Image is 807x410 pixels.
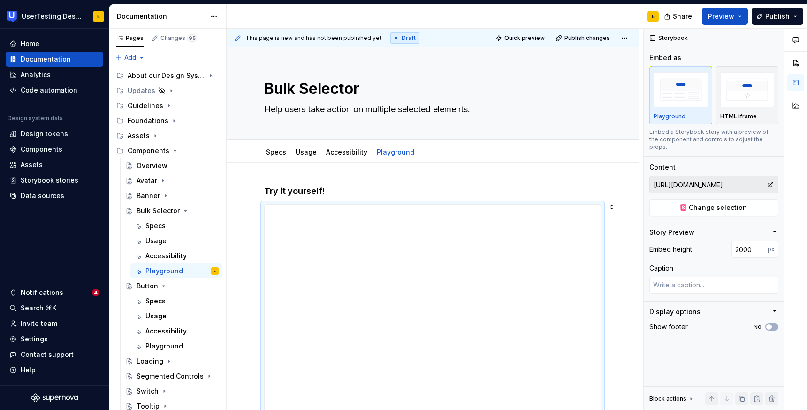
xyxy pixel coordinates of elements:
a: Data sources [6,188,103,203]
a: Usage [296,148,317,156]
span: Change selection [689,203,747,212]
h4: Try it yourself! [264,186,601,197]
div: Code automation [21,85,77,95]
span: Preview [708,12,734,21]
div: Embed as [649,53,681,62]
div: Search ⌘K [21,303,56,313]
div: Usage [145,236,167,246]
button: Share [659,8,698,25]
span: Publish changes [564,34,610,42]
a: Accessibility [130,324,222,339]
div: Playground [145,341,183,351]
div: Invite team [21,319,57,328]
div: Accessibility [145,251,187,261]
a: Accessibility [130,248,222,263]
svg: Supernova Logo [31,393,78,402]
div: About our Design System [113,68,222,83]
button: Help [6,363,103,378]
div: Loading [137,356,163,366]
a: Playground [130,339,222,354]
button: Search ⌘K [6,301,103,316]
input: Auto [731,241,768,258]
div: Design tokens [21,129,68,139]
textarea: Help users take action on multiple selected elements. [262,102,599,117]
div: Notifications [21,288,63,297]
div: Data sources [21,191,64,201]
button: Preview [702,8,748,25]
div: Usage [145,311,167,321]
a: Bulk Selector [122,203,222,218]
div: Components [113,143,222,158]
button: Display options [649,307,778,317]
div: Specs [145,221,166,231]
div: UserTesting Design System [22,12,82,21]
a: Invite team [6,316,103,331]
div: Button [137,281,158,291]
a: Banner [122,188,222,203]
a: Overview [122,158,222,173]
div: Banner [137,191,160,201]
div: Specs [145,296,166,306]
div: Display options [649,307,700,317]
button: Change selection [649,199,778,216]
div: Caption [649,263,673,273]
img: placeholder [720,72,775,107]
a: Specs [130,218,222,233]
div: Block actions [649,392,695,405]
button: placeholderHTML iframe [716,66,779,124]
div: Changes [160,34,197,42]
button: Publish [752,8,803,25]
a: Home [6,36,103,51]
div: Guidelines [113,98,222,113]
div: Story Preview [649,228,694,237]
label: No [754,323,761,331]
div: Playground [373,142,418,162]
div: Design system data [8,115,63,122]
div: Updates [113,83,222,98]
a: Switch [122,384,222,399]
div: E [214,266,216,276]
span: 4 [92,289,99,296]
div: Analytics [21,70,51,79]
a: PlaygroundE [130,263,222,278]
div: Accessibility [145,326,187,336]
p: HTML iframe [720,113,757,120]
div: Accessibility [322,142,371,162]
div: Help [21,365,36,375]
img: placeholder [654,72,708,107]
div: Documentation [117,12,206,21]
div: Usage [292,142,320,162]
a: Storybook stories [6,173,103,188]
div: Contact support [21,350,74,359]
div: Pages [116,34,144,42]
a: Settings [6,332,103,347]
div: Embed height [649,245,692,254]
div: Avatar [137,176,157,186]
div: Documentation [21,54,71,64]
div: E [652,13,655,20]
a: Assets [6,157,103,172]
a: Loading [122,354,222,369]
div: Bulk Selector [137,206,180,216]
img: 41adf70f-fc1c-4662-8e2d-d2ab9c673b1b.png [7,11,18,22]
span: Draft [402,34,416,42]
span: Share [673,12,692,21]
a: Segmented Controls [122,369,222,384]
div: Embed a Storybook story with a preview of the component and controls to adjust the props. [649,128,778,151]
div: Home [21,39,39,48]
div: Content [649,162,676,172]
div: Foundations [113,113,222,128]
button: Publish changes [553,31,614,45]
a: Specs [266,148,286,156]
a: Usage [130,233,222,248]
button: UserTesting Design SystemE [2,6,107,26]
span: 95 [187,34,197,42]
button: Contact support [6,347,103,362]
a: Accessibility [326,148,367,156]
p: px [768,246,775,253]
span: Quick preview [504,34,545,42]
div: Overview [137,161,167,170]
a: Button [122,278,222,294]
a: Usage [130,309,222,324]
div: Segmented Controls [137,371,204,381]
